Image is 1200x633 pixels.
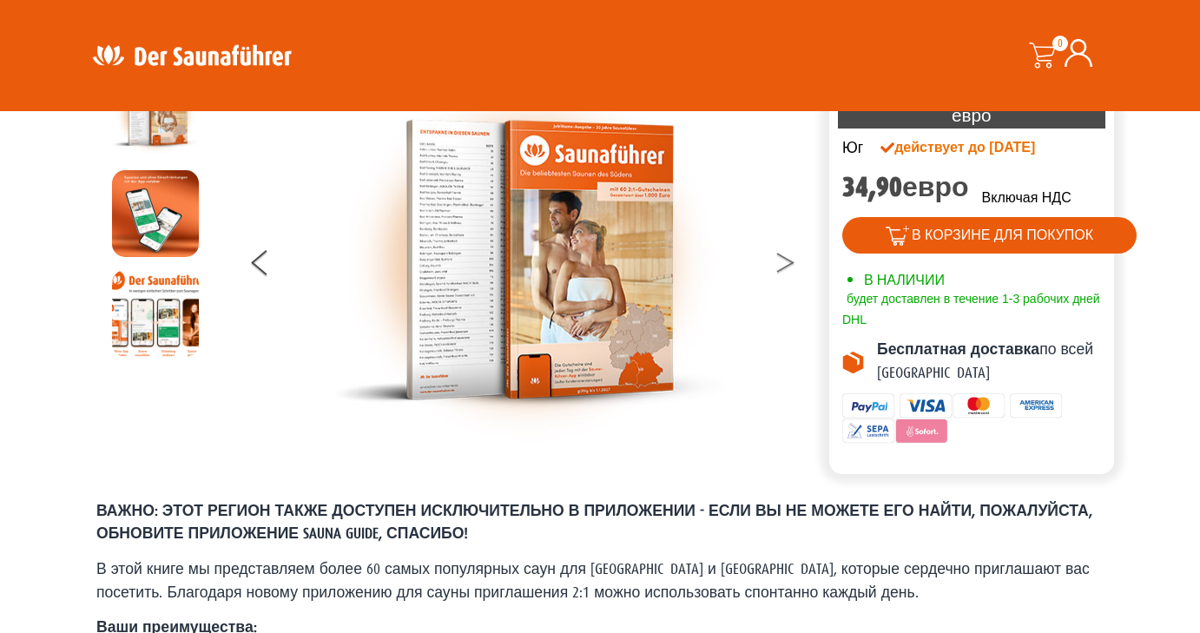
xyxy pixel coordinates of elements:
[112,270,199,357] img: Инструкции7tn
[112,70,199,157] img: the-sauna-fuhrer-2025-подал в суд
[842,217,1137,254] button: В КОРЗИНЕ ДЛЯ ПОКУПОК
[96,503,1092,542] span: ВАЖНО: ЭТОТ РЕГИОН ТАКЖЕ ДОСТУПЕН ИСКЛЮЧИТЕЛЬНО В ПРИЛОЖЕНИИ - ЕСЛИ ВЫ НЕ МОЖЕТЕ ЕГО НАЙТИ, ПОЖАЛ...
[982,188,1071,208] p: Включая НДС
[877,341,1039,358] b: Бесплатная доставка
[877,339,1101,385] p: по всей [GEOGRAPHIC_DATA]
[842,137,863,160] div: Юг
[842,171,969,203] bdi: 34,90
[1052,36,1068,51] span: 0
[880,137,1044,158] div: действует до [DATE]
[333,70,724,450] img: the-sauna-fuhrer-2025-подал в суд
[902,171,969,203] span: евро
[842,292,1100,326] span: будет доставлен в течение 1-3 рабочих дней DHL
[864,272,945,288] span: В НАЛИЧИИ
[96,561,1090,600] span: В этой книге мы представляем более 60 самых популярных саун для [GEOGRAPHIC_DATA] и [GEOGRAPHIC_D...
[112,170,199,257] img: МАКЕТ-iPhone_региональный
